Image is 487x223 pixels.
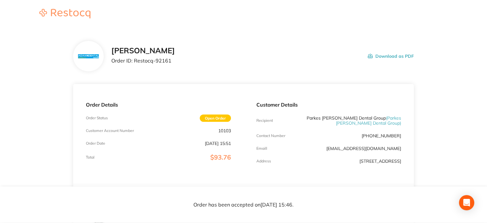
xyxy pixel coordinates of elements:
[326,146,401,151] a: [EMAIL_ADDRESS][DOMAIN_NAME]
[205,141,231,146] p: [DATE] 15:51
[256,118,273,123] p: Recipient
[459,195,474,210] div: Open Intercom Messenger
[86,141,105,146] p: Order Date
[33,9,97,18] img: Restocq logo
[304,115,401,126] p: Parkes [PERSON_NAME] Dental Group
[218,128,231,133] p: 10103
[86,102,231,108] p: Order Details
[33,9,97,19] a: Restocq logo
[193,202,294,208] p: Order has been accepted on [DATE] 15:46 .
[336,115,401,126] span: ( Parkes [PERSON_NAME] Dental Group )
[78,54,99,58] img: N3hiYW42Mg
[359,159,401,164] p: [STREET_ADDRESS]
[86,128,134,133] p: Customer Account Number
[111,58,175,63] p: Order ID: Restocq- 92161
[368,46,414,66] button: Download as PDF
[244,184,291,199] th: Contract Price Excl. GST
[256,159,271,163] p: Address
[73,184,244,199] th: Item
[291,184,339,199] th: RRP Price Excl. GST
[339,184,366,199] th: Quantity
[210,153,231,161] span: $93.76
[256,134,285,138] p: Contact Number
[86,116,108,120] p: Order Status
[366,184,414,199] th: Total
[111,46,175,55] h2: [PERSON_NAME]
[86,155,94,160] p: Total
[256,102,401,108] p: Customer Details
[256,146,267,151] p: Emaill
[362,133,401,138] p: [PHONE_NUMBER]
[200,115,231,122] span: Open Order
